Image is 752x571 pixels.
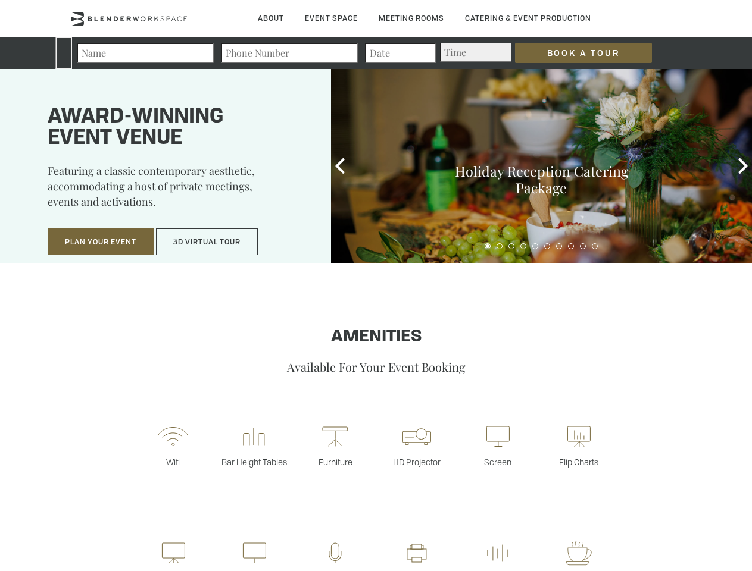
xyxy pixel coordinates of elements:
p: Furniture [295,456,376,468]
p: Screen [457,456,538,468]
p: Available For Your Event Booking [38,359,714,375]
h1: Award-winning event venue [48,106,301,149]
h1: Amenities [38,328,714,347]
input: Name [77,43,214,63]
a: Holiday Reception Catering Package [455,162,628,197]
input: Book a Tour [515,43,652,63]
button: Plan Your Event [48,228,154,256]
p: Wifi [132,456,213,468]
p: Featuring a classic contemporary aesthetic, accommodating a host of private meetings, events and ... [48,163,301,218]
p: Bar Height Tables [214,456,295,468]
input: Phone Number [221,43,358,63]
p: Flip Charts [538,456,619,468]
button: 3D Virtual Tour [156,228,258,256]
p: HD Projector [376,456,457,468]
input: Date [365,43,436,63]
